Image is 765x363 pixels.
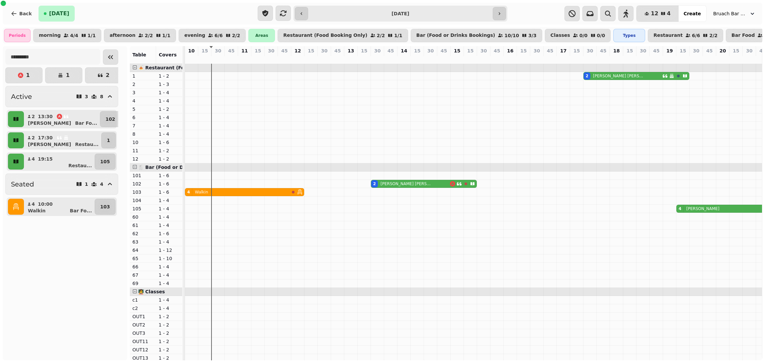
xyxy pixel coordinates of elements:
p: 4 [132,98,153,104]
p: 10 / 10 [504,33,519,38]
p: 1 - 4 [159,131,180,137]
p: 0 [295,55,300,62]
p: 69 [132,280,153,287]
p: 0 [468,55,473,62]
p: 0 [255,55,261,62]
p: Restaurant [653,33,683,38]
p: 2 [375,55,380,62]
p: 103 [132,189,153,195]
h2: Active [11,92,32,101]
p: 15 [733,47,739,54]
p: [PERSON_NAME] [PERSON_NAME] [381,181,433,186]
button: Bar (Food or Drinks Bookings)10/103/3 [411,29,542,42]
p: 45 [547,47,553,54]
p: 13 [348,47,354,54]
p: 30 [534,47,540,54]
p: 1 / 1 [394,33,402,38]
p: 15 [202,47,208,54]
span: 🍴 Bar (Food or Drinks Bookings) [138,165,224,170]
p: 1 - 2 [159,73,180,79]
p: 20 [720,47,726,54]
p: 1 - 2 [159,346,180,353]
p: 19 [666,47,673,54]
p: 12 [132,156,153,162]
p: 15 [467,47,473,54]
p: 1 [85,182,88,186]
button: evening6/62/2 [179,29,246,42]
p: 1 - 4 [159,305,180,312]
span: Bruach Bar & Restaurant [713,10,746,17]
p: 10 [132,139,153,146]
p: 0 [508,55,513,62]
p: c1 [132,297,153,303]
p: 0 [534,55,540,62]
p: Walkin [195,189,208,195]
p: 3 [85,94,88,99]
button: morning4/41/1 [33,29,101,42]
button: 2 [85,67,122,83]
button: 103 [95,199,116,215]
span: 🧑‍🏫 Classes [138,289,165,294]
p: 0 / 0 [579,33,588,38]
button: afternoon2/21/1 [104,29,176,42]
p: 1 - 10 [159,255,180,262]
button: Restaurant (Food Booking Only)2/21/1 [278,29,408,42]
p: 4 [100,182,103,186]
p: 15 [454,47,460,54]
p: 1 - 2 [159,106,180,112]
p: 66 [132,263,153,270]
button: Seated14 [5,174,118,195]
button: Bruach Bar & Restaurant [709,8,760,20]
p: 14 [401,47,407,54]
button: Back [5,6,37,22]
p: 10:00 [38,201,53,207]
p: 0 [720,55,725,62]
p: 62 [132,230,153,237]
p: Bar Fo ... [70,207,92,214]
p: 0 [322,55,327,62]
button: 1 [101,132,116,148]
p: 30 [640,47,646,54]
p: 0 [428,55,433,62]
p: 1 - 4 [159,239,180,245]
p: Bar Food [731,33,755,38]
p: 1 - 4 [159,222,180,229]
div: Periods [4,29,31,42]
p: 17:30 [38,134,53,141]
div: Types [613,29,645,42]
p: 7 [132,122,153,129]
p: 0 [694,55,699,62]
p: 63 [132,239,153,245]
p: evening [184,33,205,38]
button: 1 [5,67,42,83]
p: 0 [348,55,354,62]
p: 30 [215,47,221,54]
p: 30 [693,47,699,54]
p: 45 [706,47,713,54]
button: 124 [637,6,678,22]
p: 1 - 4 [159,214,180,220]
p: OUT13 [132,355,153,361]
p: 1 - 4 [159,263,180,270]
p: 2 / 2 [709,33,718,38]
p: 3 / 3 [528,33,537,38]
div: 4 [679,206,681,211]
p: 1 [107,137,110,144]
p: 18 [613,47,620,54]
p: 6 [132,114,153,121]
p: 45 [387,47,394,54]
p: 3 [132,89,153,96]
p: Restaurant (Food Booking Only) [283,33,367,38]
p: 8 [132,131,153,137]
span: Create [684,11,701,16]
p: 6 / 6 [214,33,223,38]
p: 30 [480,47,487,54]
p: 2 [587,55,593,62]
p: 11 [241,47,248,54]
p: 101 [132,172,153,179]
p: 2 [31,113,35,120]
p: 19:15 [38,156,53,162]
p: 1 - 6 [159,139,180,146]
p: 15 [627,47,633,54]
button: 419:15Restau... [25,154,93,170]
